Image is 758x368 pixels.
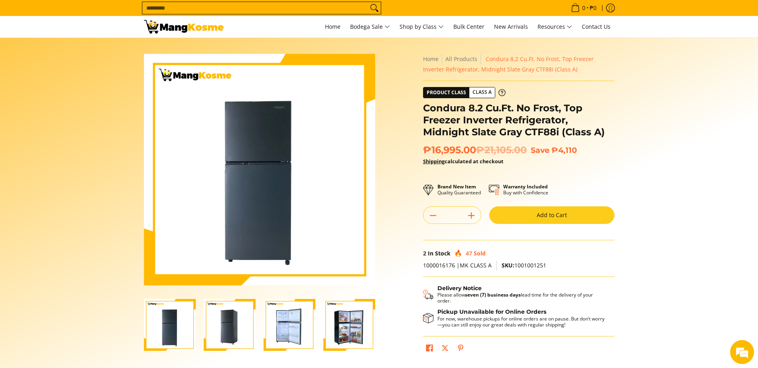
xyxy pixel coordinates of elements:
[449,16,488,38] a: Bulk Center
[204,299,256,351] img: Condura 8.2 Cu.Ft. No Frost, Top Freezer Inverter Refrigerator, Midnight Slate Gray CTF88i (Class...
[494,23,528,30] span: New Arrivals
[346,16,394,38] a: Bodega Sale
[423,55,594,73] span: Condura 8.2 Cu.Ft. No Frost, Top Freezer Inverter Refrigerator, Midnight Slate Gray CTF88i (Class A)
[423,209,443,222] button: Subtract
[144,54,375,285] img: Condura 8.2 Cu.Ft. No Frost, Top Freezer Inverter Refrigerator, Midnight Slate Gray CTF88i (Class A)
[437,184,481,196] p: Quality Guaranteed
[321,16,345,38] a: Home
[423,261,492,269] span: 1000016176 |MK CLASS A
[503,183,548,190] strong: Warranty Included
[476,144,527,156] del: ₱21,105.00
[437,308,546,315] strong: Pickup Unavailable for Online Orders
[502,261,546,269] span: 1001001251
[589,5,598,11] span: ₱0
[144,299,196,351] img: Condura 8.2 Cu.Ft. No Frost, Top Freezer Inverter Refrigerator, Midnight Slate Gray CTF88i (Class...
[437,285,482,292] strong: Delivery Notice
[437,316,606,328] p: For now, warehouse pickups for online orders are on pause. But don’t worry—you can still enjoy ou...
[462,209,481,222] button: Add
[469,87,495,97] span: Class A
[424,342,435,356] a: Share on Facebook
[551,145,577,155] span: ₱4,110
[423,144,527,156] span: ₱16,995.00
[465,291,521,298] strong: seven (7) business days
[396,16,448,38] a: Shop by Class
[264,299,315,351] img: Condura 8.2 Cu.Ft. No Frost, Top Freezer Inverter Refrigerator, Midnight Slate Gray CTF88i (Class...
[439,342,451,356] a: Post on X
[400,22,444,32] span: Shop by Class
[474,249,486,257] span: Sold
[489,206,614,224] button: Add to Cart
[423,87,469,98] span: Product Class
[423,55,439,63] a: Home
[445,55,477,63] a: All Products
[453,23,484,30] span: Bulk Center
[466,249,472,257] span: 47
[350,22,390,32] span: Bodega Sale
[423,102,614,138] h1: Condura 8.2 Cu.Ft. No Frost, Top Freezer Inverter Refrigerator, Midnight Slate Gray CTF88i (Class A)
[423,87,506,98] a: Product Class Class A
[423,54,614,75] nav: Breadcrumbs
[423,249,426,257] span: 2
[423,158,445,165] a: Shipping
[531,145,549,155] span: Save
[581,5,587,11] span: 0
[578,16,614,38] a: Contact Us
[368,2,381,14] button: Search
[455,342,466,356] a: Pin on Pinterest
[437,183,476,190] strong: Brand New Item
[534,16,576,38] a: Resources
[569,4,599,12] span: •
[423,158,504,165] strong: calculated at checkout
[325,23,341,30] span: Home
[323,299,375,351] img: Condura 8.2 Cu.Ft. No Frost, Top Freezer Inverter Refrigerator, Midnight Slate Gray CTF88i (Class...
[582,23,610,30] span: Contact Us
[490,16,532,38] a: New Arrivals
[428,249,451,257] span: In Stock
[437,292,606,304] p: Please allow lead time for the delivery of your order.
[503,184,548,196] p: Buy with Confidence
[232,16,614,38] nav: Main Menu
[537,22,572,32] span: Resources
[502,261,514,269] span: SKU:
[144,20,224,34] img: Condura 8.2 Cu.Ft. No Frost, Top Freezer Inverter Refrigerator, Midnig | Mang Kosme
[423,285,606,304] button: Shipping & Delivery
